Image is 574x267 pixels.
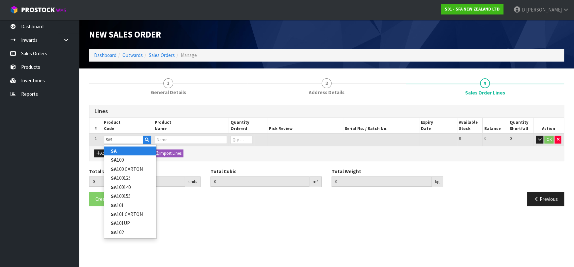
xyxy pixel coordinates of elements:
[210,176,310,187] input: Total Cubic
[343,118,419,134] th: Serial No. / Batch No.
[231,136,252,144] input: Qty Ordered
[10,6,18,14] img: cube-alt.png
[332,176,432,187] input: Total Weight
[111,211,117,217] strong: SA
[104,174,156,182] a: SA100125
[210,168,236,175] label: Total Cubic
[522,7,525,13] span: D
[21,6,55,14] span: ProStock
[459,136,461,141] span: 0
[104,165,156,174] a: SA100 CARTON
[527,192,564,206] button: Previous
[104,155,156,164] a: SA100
[510,136,512,141] span: 0
[89,29,161,40] span: New Sales Order
[483,118,508,134] th: Balance
[95,136,97,141] span: 1
[104,136,143,144] input: Code
[94,149,117,157] button: Add Line
[544,136,554,144] button: OK
[432,176,443,187] div: kg
[122,52,143,58] a: Outwards
[445,6,500,12] strong: S01 - SFA NEW ZEALAND LTD
[484,136,486,141] span: 0
[267,118,343,134] th: Pick Review
[332,168,361,175] label: Total Weight
[185,176,201,187] div: units
[533,118,564,134] th: Action
[465,89,505,96] span: Sales Order Lines
[89,100,564,211] span: Sales Order Lines
[163,78,173,88] span: 1
[89,168,114,175] label: Total Units
[111,157,117,163] strong: SA
[149,52,175,58] a: Sales Orders
[104,228,156,237] a: SA102
[309,89,344,96] span: Address Details
[104,183,156,192] a: SA100140
[155,136,227,144] input: Name
[309,176,322,187] div: m³
[95,196,122,202] span: Create Order
[153,149,183,157] button: Import Lines
[181,52,197,58] span: Manage
[111,175,117,181] strong: SA
[89,192,129,206] button: Create Order
[104,219,156,227] a: SA101UP
[104,147,156,155] a: SA
[229,118,267,134] th: Quantity Ordered
[322,78,332,88] span: 2
[111,148,117,154] strong: SA
[111,220,117,226] strong: SA
[89,118,102,134] th: #
[419,118,457,134] th: Expiry Date
[89,176,185,187] input: Total Units
[151,89,186,96] span: General Details
[94,108,559,115] h3: Lines
[111,184,117,190] strong: SA
[56,7,66,13] small: WMS
[104,201,156,210] a: SA101
[153,118,229,134] th: Product Name
[104,210,156,219] a: SA101 CARTON
[111,166,117,172] strong: SA
[111,202,117,208] strong: SA
[508,118,533,134] th: Quantity Shortfall
[104,192,156,200] a: SA100155
[526,7,562,13] span: [PERSON_NAME]
[111,229,117,235] strong: SA
[457,118,483,134] th: Available Stock
[102,118,153,134] th: Product Code
[480,78,490,88] span: 3
[94,52,116,58] a: Dashboard
[111,193,117,199] strong: SA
